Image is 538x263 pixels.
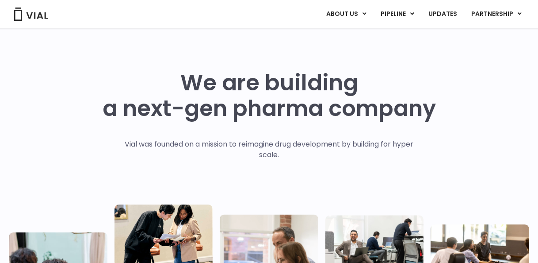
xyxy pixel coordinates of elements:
[374,7,421,22] a: PIPELINEMenu Toggle
[319,7,373,22] a: ABOUT USMenu Toggle
[421,7,464,22] a: UPDATES
[13,8,49,21] img: Vial Logo
[115,139,423,160] p: Vial was founded on a mission to reimagine drug development by building for hyper scale.
[103,70,436,121] h1: We are building a next-gen pharma company
[464,7,529,22] a: PARTNERSHIPMenu Toggle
